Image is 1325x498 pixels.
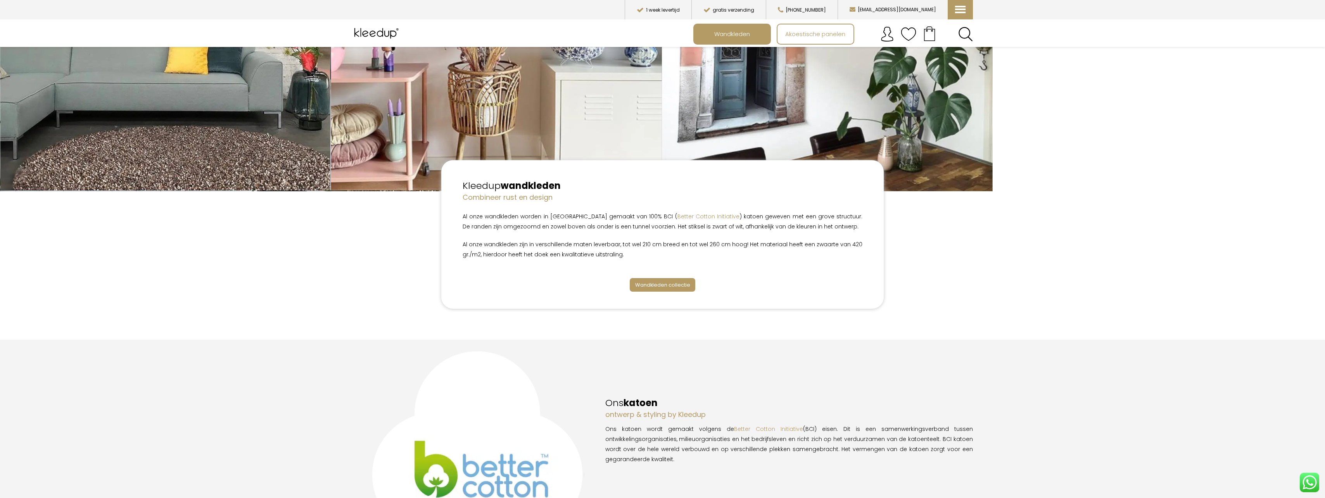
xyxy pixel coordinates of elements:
strong: wandkleden [501,179,561,192]
strong: katoen [624,396,658,409]
span: Wandkleden [710,27,754,41]
nav: Main menu [693,24,979,45]
h2: Ons [605,396,973,410]
img: verlanglijstje.svg [901,26,916,42]
span: Wandkleden collectie [635,281,690,289]
p: Ons katoen wordt gemaakt volgens de (BCI) eisen. Dit is een samenwerkingsverband tussen ontwikkel... [605,424,973,464]
img: Kleedup [352,24,403,43]
h2: Kleedup [463,179,862,192]
a: Akoestische panelen [777,24,853,44]
p: Al onze wandkleden zijn in verschillende maten leverbaar, tot wel 210 cm breed en tot wel 260 cm ... [463,239,862,259]
img: account.svg [879,26,895,42]
p: Al onze wandkleden worden in [GEOGRAPHIC_DATA] gemaakt van 100% BCI ( ) katoen geweven met een gr... [463,211,862,232]
span: Akoestische panelen [781,27,850,41]
a: Better Cotton Initiative [734,425,803,433]
a: Wandkleden collectie [630,278,696,292]
a: Your cart [916,24,943,43]
h4: ontwerp & styling by Kleedup [605,410,973,419]
a: Wandkleden [694,24,770,44]
a: Better Cotton Initiative [677,213,739,220]
h4: Combineer rust en design [463,192,862,202]
a: Search [958,27,973,41]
